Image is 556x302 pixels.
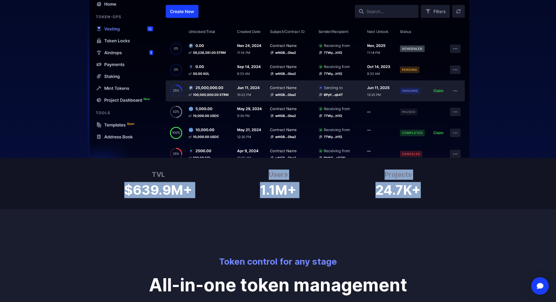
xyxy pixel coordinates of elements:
[109,256,448,268] p: Token control for any stage
[375,169,421,180] h3: Projects
[260,169,296,180] h3: Users
[124,169,192,180] h3: TVL
[109,276,448,294] p: All-in-one token management
[375,180,421,197] h1: 24.7K+
[531,277,549,295] div: Open Intercom Messenger
[260,180,296,197] h1: 1.1M+
[124,180,192,197] h1: $639.9M+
